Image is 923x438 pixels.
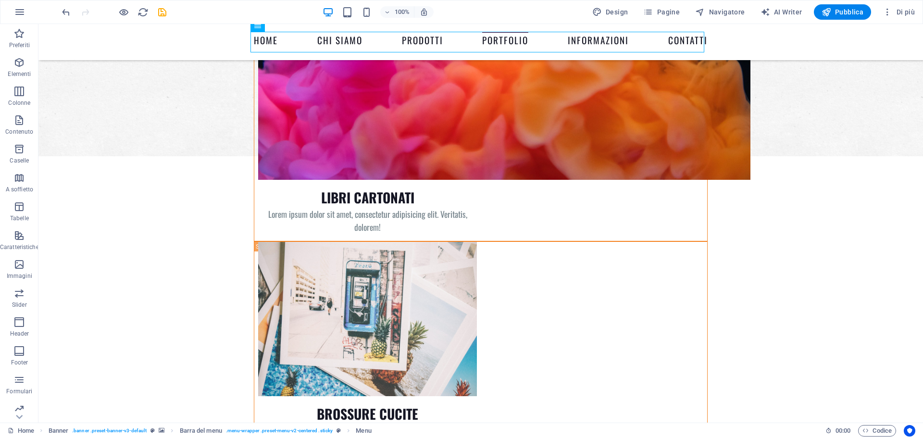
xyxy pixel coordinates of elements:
[643,7,680,17] span: Pagine
[822,7,864,17] span: Pubblica
[137,7,149,18] i: Ricarica la pagina
[137,6,149,18] button: reload
[691,4,748,20] button: Navigatore
[757,4,806,20] button: AI Writer
[8,99,30,107] p: Colonne
[157,7,168,18] i: Salva (Ctrl+S)
[6,186,33,193] p: A soffietto
[10,330,29,338] p: Header
[356,425,371,437] span: Fai clic per selezionare. Doppio clic per modificare
[150,428,155,433] i: Questo elemento è un preset personalizzabile
[7,272,32,280] p: Immagini
[420,8,428,16] i: Quando ridimensioni, regola automaticamente il livello di zoom in modo che corrisponda al disposi...
[395,6,410,18] h6: 100%
[9,41,30,49] p: Preferiti
[8,425,34,437] a: Fai clic per annullare la selezione. Doppio clic per aprire le pagine
[159,428,164,433] i: Questo elemento contiene uno sfondo
[858,425,896,437] button: Codice
[814,4,872,20] button: Pubblica
[11,359,28,366] p: Footer
[6,388,32,395] p: Formulari
[60,6,72,18] button: undo
[12,301,27,309] p: Slider
[118,6,129,18] button: Clicca qui per lasciare la modalità di anteprima e continuare la modifica
[380,6,414,18] button: 100%
[842,427,844,434] span: :
[883,7,915,17] span: Di più
[588,4,632,20] button: Design
[836,425,850,437] span: 00 00
[761,7,802,17] span: AI Writer
[72,425,147,437] span: . banner .preset-banner-v3-default
[156,6,168,18] button: save
[5,128,33,136] p: Contenuto
[337,428,341,433] i: Questo elemento è un preset personalizzabile
[226,425,333,437] span: . menu-wrapper .preset-menu-v2-centered .sticky
[49,425,69,437] span: Fai clic per selezionare. Doppio clic per modificare
[695,7,745,17] span: Navigatore
[61,7,72,18] i: Annulla: Aggiungi elemento (Ctrl+Z)
[49,425,372,437] nav: breadcrumb
[8,70,31,78] p: Elementi
[180,425,222,437] span: Fai clic per selezionare. Doppio clic per modificare
[879,4,919,20] button: Di più
[862,425,892,437] span: Codice
[10,157,29,164] p: Caselle
[592,7,628,17] span: Design
[904,425,915,437] button: Usercentrics
[10,214,29,222] p: Tabelle
[639,4,684,20] button: Pagine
